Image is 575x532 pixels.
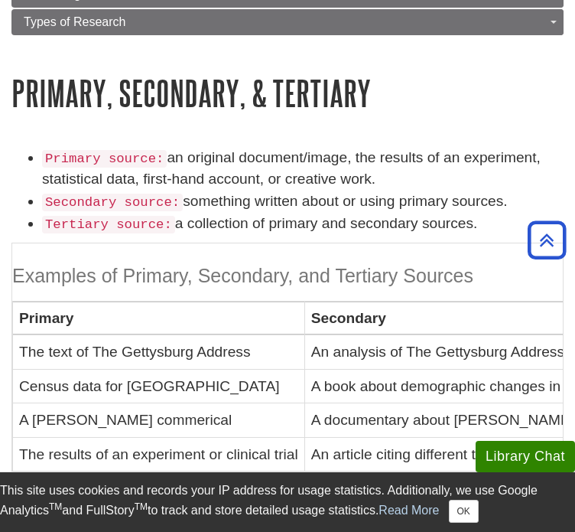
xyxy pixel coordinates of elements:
[24,15,125,28] span: Types of Research
[49,501,62,512] sup: TM
[42,191,564,213] li: something written about or using primary sources.
[13,302,305,335] th: Primary
[135,501,148,512] sup: TM
[522,230,571,250] a: Back to Top
[449,500,479,523] button: Close
[42,216,175,233] code: Tertiary source:
[378,504,439,517] a: Read More
[42,147,564,191] li: an original document/image, the results of an experiment, statistical data, first-hand account, o...
[476,441,575,472] button: Library Chat
[13,437,305,471] td: The results of an experiment or clinical trial
[13,403,305,437] td: A [PERSON_NAME] commerical
[13,335,305,369] td: The text of The Gettysburg Address
[42,194,183,211] code: Secondary source:
[11,9,564,35] a: Types of Research
[13,369,305,403] td: Census data for [GEOGRAPHIC_DATA]
[11,73,564,113] h1: Primary, Secondary, & Tertiary
[42,150,167,168] code: Primary source:
[42,213,564,235] li: a collection of primary and secondary sources.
